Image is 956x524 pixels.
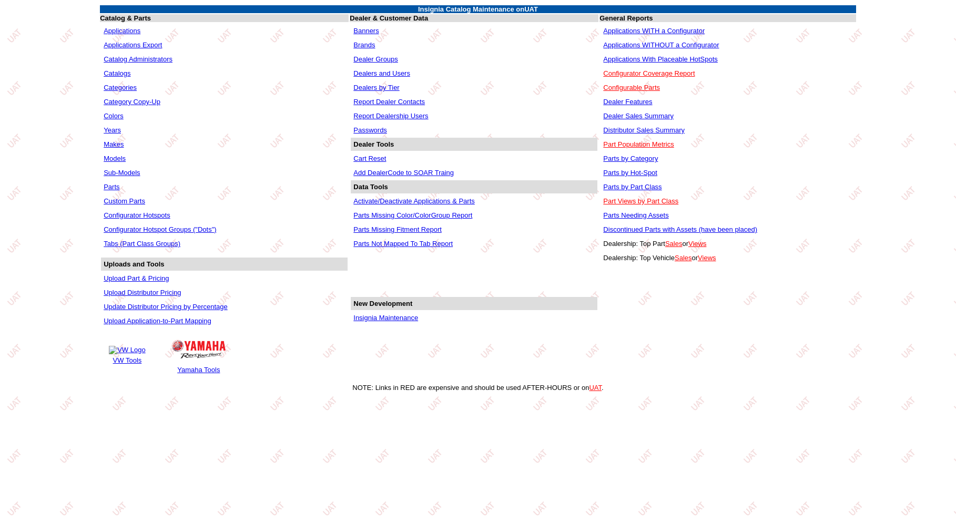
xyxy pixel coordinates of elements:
[353,55,398,63] a: Dealer Groups
[665,240,683,248] a: Sales
[104,169,140,177] a: Sub-Models
[100,14,151,22] b: Catalog & Parts
[100,5,856,13] td: Insignia Catalog Maintenance on
[104,197,145,205] a: Custom Parts
[104,225,216,233] a: Configurator Hotspot Groups ("Dots")
[104,140,124,148] a: Makes
[104,98,160,106] a: Category Copy-Up
[599,14,653,22] b: General Reports
[172,340,226,358] img: Yamaha Logo
[353,211,472,219] a: Parts Missing Color/ColorGroup Report
[353,314,418,322] a: Insignia Maintenance
[109,346,145,354] img: VW Logo
[603,112,674,120] a: Dealer Sales Summary
[104,84,137,91] a: Categories
[353,140,394,148] b: Dealer Tools
[104,69,130,77] a: Catalogs
[104,112,124,120] a: Colors
[603,126,685,134] a: Distributor Sales Summary
[698,254,716,262] a: Views
[688,240,706,248] a: Views
[601,237,855,250] td: Dealership: Top Part or
[104,41,162,49] a: Applications Export
[603,197,678,205] a: Part Views by Part Class
[603,183,662,191] a: Parts by Part Class
[353,169,454,177] a: Add DealerCode to SOAR Traing
[603,225,757,233] a: Discontinued Parts with Assets (have been placed)
[353,69,410,77] a: Dealers and Users
[104,289,181,296] a: Upload Distributor Pricing
[353,197,475,205] a: Activate/Deactivate Applications & Parts
[603,169,657,177] a: Parts by Hot-Spot
[603,41,719,49] a: Applications WITHOUT a Configurator
[601,251,855,264] td: Dealership: Top Vehicle or
[603,84,660,91] a: Configurable Parts
[524,5,538,13] span: UAT
[104,317,211,325] a: Upload Application-to-Part Mapping
[104,303,228,311] a: Update Distributor Pricing by Percentage
[104,55,172,63] a: Catalog Administrators
[104,155,126,162] a: Models
[603,98,652,106] a: Dealer Features
[603,55,718,63] a: Applications With Placeable HotSpots
[104,27,140,35] a: Applications
[104,260,164,268] b: Uploads and Tools
[353,84,399,91] a: Dealers by Tier
[603,140,674,148] a: Part Population Metrics
[171,365,226,374] td: Yamaha Tools
[603,69,695,77] a: Configurator Coverage Report
[350,14,428,22] b: Dealer & Customer Data
[104,211,170,219] a: Configurator Hotspots
[589,384,602,392] a: UAT
[107,344,147,366] a: VW Logo VW Tools
[353,225,442,233] a: Parts Missing Fitment Report
[353,126,387,134] a: Passwords
[170,335,227,375] a: Yamaha Logo Yamaha Tools
[353,27,379,35] a: Banners
[104,183,119,191] a: Parts
[108,356,146,365] td: VW Tools
[4,384,952,392] div: NOTE: Links in RED are expensive and should be used AFTER-HOURS or on .
[353,300,412,307] b: New Development
[353,240,453,248] a: Parts Not Mapped To Tab Report
[104,274,169,282] a: Upload Part & Pricing
[603,155,658,162] a: Parts by Category
[353,183,388,191] b: Data Tools
[353,112,428,120] a: Report Dealership Users
[675,254,692,262] a: Sales
[104,240,180,248] a: Tabs (Part Class Groups)
[104,126,121,134] a: Years
[353,98,425,106] a: Report Dealer Contacts
[603,211,668,219] a: Parts Needing Assets
[353,155,386,162] a: Cart Reset
[603,27,705,35] a: Applications WITH a Configurator
[353,41,375,49] a: Brands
